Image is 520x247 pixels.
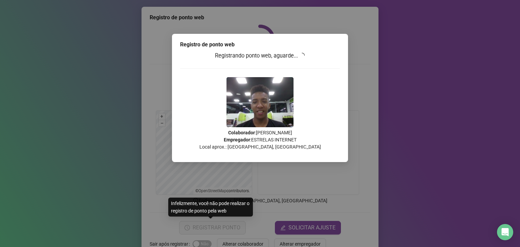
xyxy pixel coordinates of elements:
[299,52,305,59] span: loading
[180,41,340,49] div: Registro de ponto web
[180,51,340,60] h3: Registrando ponto web, aguarde...
[497,224,513,240] div: Open Intercom Messenger
[228,130,255,135] strong: Colaborador
[226,77,294,127] img: 9k=
[168,198,253,217] div: Infelizmente, você não pode realizar o registro de ponto pela web
[224,137,250,142] strong: Empregador
[180,129,340,151] p: : [PERSON_NAME] : ESTRELAS INTERNET Local aprox.: [GEOGRAPHIC_DATA], [GEOGRAPHIC_DATA]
